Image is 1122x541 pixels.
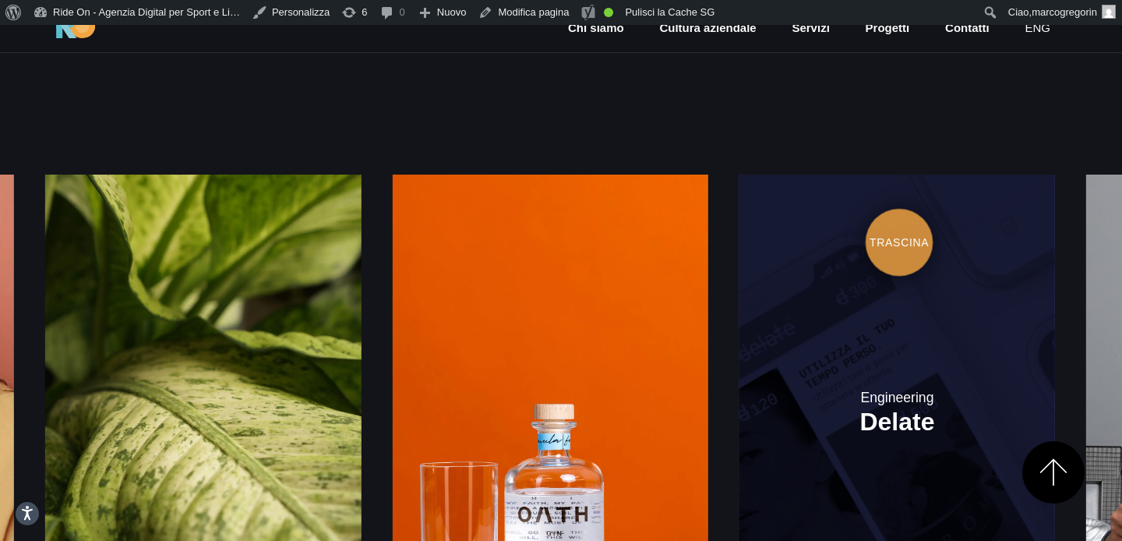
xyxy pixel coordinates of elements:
[790,19,831,37] a: Servizi
[56,14,95,39] img: Ride On Agency
[658,19,757,37] a: Cultura aziendale
[566,19,626,37] a: Chi siamo
[1023,19,1052,37] a: eng
[1032,6,1097,18] span: marcogregorin
[864,19,912,37] a: Progetti
[604,8,613,17] div: Buona
[944,19,991,37] a: Contatti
